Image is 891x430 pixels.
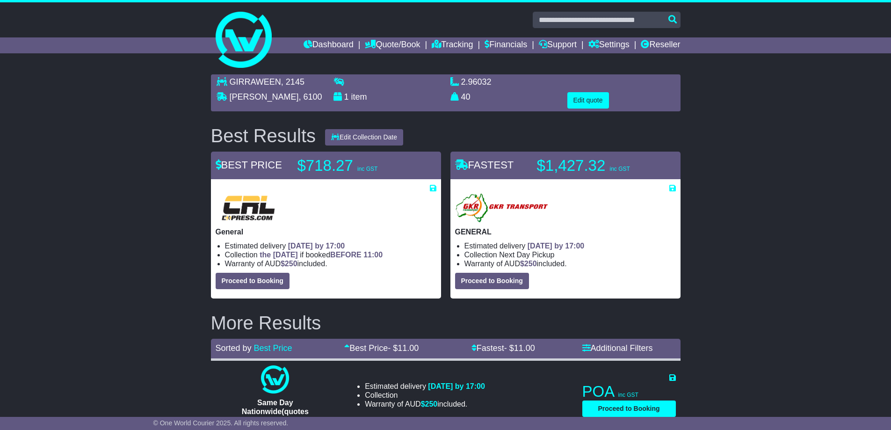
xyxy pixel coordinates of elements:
[216,273,290,289] button: Proceed to Booking
[357,166,377,172] span: inc GST
[254,343,292,353] a: Best Price
[464,241,676,250] li: Estimated delivery
[461,77,492,87] span: 2.96032
[528,242,585,250] span: [DATE] by 17:00
[455,159,514,171] span: FASTEST
[455,227,676,236] p: GENERAL
[216,343,252,353] span: Sorted by
[281,260,297,268] span: $
[225,250,436,259] li: Collection
[365,37,420,53] a: Quote/Book
[582,343,653,353] a: Additional Filters
[582,401,676,417] button: Proceed to Booking
[285,260,297,268] span: 250
[261,365,289,394] img: One World Courier: Same Day Nationwide(quotes take 0.5-1 hour)
[499,251,554,259] span: Next Day Pickup
[288,242,345,250] span: [DATE] by 17:00
[363,251,383,259] span: 11:00
[471,343,535,353] a: Fastest- $11.00
[344,92,349,102] span: 1
[432,37,473,53] a: Tracking
[485,37,527,53] a: Financials
[230,92,299,102] span: [PERSON_NAME]
[365,391,485,400] li: Collection
[297,156,414,175] p: $718.27
[428,382,485,390] span: [DATE] by 17:00
[461,92,471,102] span: 40
[388,343,419,353] span: - $
[421,400,438,408] span: $
[211,313,681,333] h2: More Results
[216,227,436,236] p: General
[641,37,680,53] a: Reseller
[464,259,676,268] li: Warranty of AUD included.
[455,273,529,289] button: Proceed to Booking
[260,251,297,259] span: the [DATE]
[365,400,485,408] li: Warranty of AUD included.
[299,92,322,102] span: , 6100
[398,343,419,353] span: 11.00
[351,92,367,102] span: item
[539,37,577,53] a: Support
[153,419,289,427] span: © One World Courier 2025. All rights reserved.
[216,159,282,171] span: BEST PRICE
[365,382,485,391] li: Estimated delivery
[464,250,676,259] li: Collection
[206,125,321,146] div: Best Results
[582,382,676,401] p: POA
[325,129,403,146] button: Edit Collection Date
[425,400,438,408] span: 250
[225,241,436,250] li: Estimated delivery
[588,37,630,53] a: Settings
[304,37,354,53] a: Dashboard
[230,77,281,87] span: GIRRAWEEN
[260,251,383,259] span: if booked
[281,77,304,87] span: , 2145
[242,399,309,424] span: Same Day Nationwide(quotes take 0.5-1 hour)
[618,392,638,398] span: inc GST
[514,343,535,353] span: 11.00
[225,259,436,268] li: Warranty of AUD included.
[524,260,537,268] span: 250
[520,260,537,268] span: $
[567,92,609,109] button: Edit quote
[504,343,535,353] span: - $
[537,156,654,175] p: $1,427.32
[330,251,362,259] span: BEFORE
[609,166,630,172] span: inc GST
[344,343,419,353] a: Best Price- $11.00
[216,193,281,223] img: CRL: General
[455,193,550,223] img: GKR: GENERAL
